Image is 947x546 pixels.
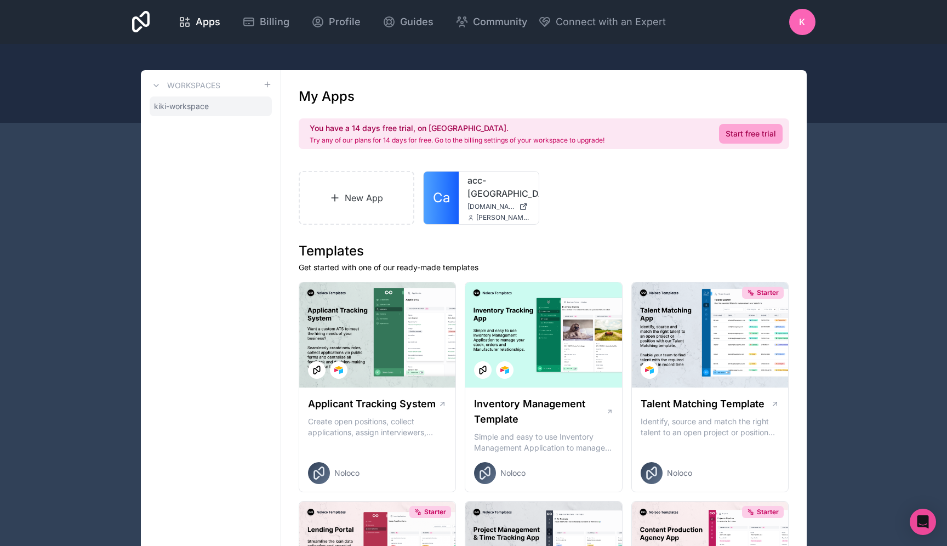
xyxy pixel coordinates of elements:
[500,366,509,374] img: Airtable Logo
[233,10,298,34] a: Billing
[334,366,343,374] img: Airtable Logo
[424,508,446,516] span: Starter
[433,189,450,207] span: Ca
[474,396,606,427] h1: Inventory Management Template
[474,431,613,453] p: Simple and easy to use Inventory Management Application to manage your stock, orders and Manufact...
[196,14,220,30] span: Apps
[154,101,209,112] span: kiki-workspace
[667,468,692,479] span: Noloco
[799,15,805,29] span: K
[910,509,936,535] div: Open Intercom Messenger
[167,80,220,91] h3: Workspaces
[757,508,779,516] span: Starter
[757,288,779,297] span: Starter
[424,172,459,224] a: Ca
[467,202,515,211] span: [DOMAIN_NAME]
[169,10,229,34] a: Apps
[334,468,360,479] span: Noloco
[260,14,289,30] span: Billing
[719,124,783,144] a: Start free trial
[308,416,447,438] p: Create open positions, collect applications, assign interviewers, centralise candidate feedback a...
[299,171,415,225] a: New App
[556,14,666,30] span: Connect with an Expert
[645,366,654,374] img: Airtable Logo
[400,14,433,30] span: Guides
[641,416,780,438] p: Identify, source and match the right talent to an open project or position with our Talent Matchi...
[299,242,789,260] h1: Templates
[310,123,604,134] h2: You have a 14 days free trial, on [GEOGRAPHIC_DATA].
[310,136,604,145] p: Try any of our plans for 14 days for free. Go to the billing settings of your workspace to upgrade!
[467,174,530,200] a: acc-[GEOGRAPHIC_DATA]
[150,96,272,116] a: kiki-workspace
[476,213,530,222] span: [PERSON_NAME][EMAIL_ADDRESS][DOMAIN_NAME]
[329,14,361,30] span: Profile
[447,10,536,34] a: Community
[500,468,526,479] span: Noloco
[150,79,220,92] a: Workspaces
[473,14,527,30] span: Community
[299,88,355,105] h1: My Apps
[308,396,436,412] h1: Applicant Tracking System
[538,14,666,30] button: Connect with an Expert
[299,262,789,273] p: Get started with one of our ready-made templates
[303,10,369,34] a: Profile
[641,396,765,412] h1: Talent Matching Template
[374,10,442,34] a: Guides
[467,202,530,211] a: [DOMAIN_NAME]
